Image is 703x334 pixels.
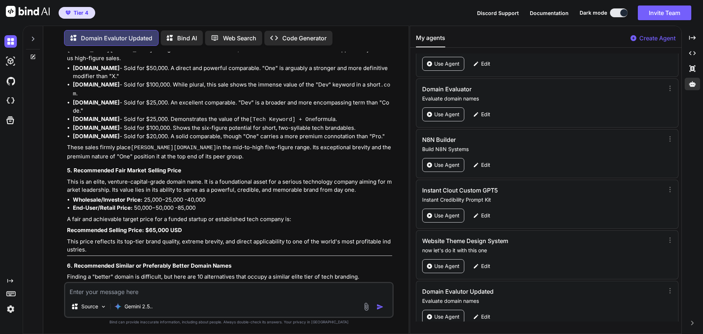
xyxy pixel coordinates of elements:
[481,212,490,219] p: Edit
[134,204,141,211] mn: 50
[73,99,392,115] li: - Sold for $25,000. An excellent comparable. "Dev" is a broader and more encompassing term than "...
[73,115,392,124] li: - Sold for $25,000. Demonstrates the value of the formula.
[422,236,589,245] h3: Website Theme Design System
[434,212,460,219] p: Use Agent
[152,204,156,211] mo: −
[177,34,197,43] p: Bind AI
[434,313,460,320] p: Use Agent
[580,9,607,16] span: Dark mode
[481,263,490,270] p: Edit
[67,167,181,174] strong: 5. Recommended Fair Market Selling Price
[4,55,17,67] img: darkAi-studio
[66,11,71,15] img: premium
[64,319,394,325] p: Bind can provide inaccurate information, including about people. Always double-check its answers....
[67,178,392,194] p: This is an elite, venture-capital-grade domain name. It is a foundational asset for a serious tec...
[434,60,460,67] p: Use Agent
[114,303,122,310] img: Gemini 2.5 Pro
[481,313,490,320] p: Edit
[81,303,98,310] p: Source
[73,81,120,88] strong: [DOMAIN_NAME]
[81,34,152,43] p: Domain Evalutor Updated
[150,196,152,203] mo: ,
[6,6,50,17] img: Bind AI
[422,287,589,296] h3: Domain Evalutor Updated
[124,303,153,310] p: Gemini 2.5..
[4,303,17,315] img: settings
[73,133,120,140] strong: [DOMAIN_NAME]
[73,132,392,141] li: - Sold for $20,000. A solid comparable, though "One" carries a more premium connotation than "Pro."
[376,303,384,311] img: icon
[362,302,371,311] img: attachment
[434,111,460,118] p: Use Agent
[422,85,589,93] h3: Domain Evaluator
[422,186,589,195] h3: Instant Clout Custom GPT5
[422,297,661,305] p: Evaluate domain names
[434,263,460,270] p: Use Agent
[67,262,231,269] strong: 6. Recommended Similar or Preferably Better Domain Names
[73,204,133,211] strong: End-User/Retail Price:
[73,124,120,131] strong: [DOMAIN_NAME]
[4,75,17,87] img: githubDark
[477,10,519,16] span: Discord Support
[73,81,392,99] li: - Sold for $100,000. While plural, this sale shows the immense value of the "Dev" keyword in a sh...
[477,9,519,17] button: Discord Support
[481,60,490,67] p: Edit
[67,45,392,63] p: belongs to an elite class of short, brandable tech domains. Its value is supported by numerous hi...
[152,196,162,203] mn: 000
[4,35,17,48] img: darkChat
[67,227,182,234] strong: Recommended Selling Price: $65,000 USD
[639,34,676,43] p: Create Agent
[73,99,120,106] strong: [DOMAIN_NAME]
[144,196,150,203] mn: 25
[73,196,392,204] li: 40,000
[422,146,661,153] p: Build N8N Systems
[67,273,392,281] p: Finding a "better" domain is difficult, but here are 10 alternatives that occupy a similar elite ...
[131,145,216,151] code: [PERSON_NAME][DOMAIN_NAME]
[165,196,187,203] annotation: 25,000 -
[282,34,327,43] p: Code Generator
[73,115,120,122] strong: [DOMAIN_NAME]
[59,7,95,19] button: premiumTier 4
[530,9,569,17] button: Documentation
[73,65,120,71] strong: [DOMAIN_NAME]
[67,47,153,53] code: [PERSON_NAME][DOMAIN_NAME]
[530,10,569,16] span: Documentation
[416,33,445,47] button: My agents
[223,34,256,43] p: Web Search
[73,124,392,132] li: - Sold for $100,000. Shows the six-figure potential for short, two-syllable tech brandables.
[638,5,691,20] button: Invite Team
[422,135,589,144] h3: N8N Builder
[162,196,165,203] mo: −
[67,215,392,224] p: A fair and achievable target price for a funded startup or established tech company is:
[67,238,392,254] p: This price reflects its top-tier brand quality, extreme brevity, and direct applicability to one ...
[422,247,661,254] p: now let's do it with this one
[434,161,460,169] p: Use Agent
[422,196,661,203] p: Instant Credibility Prompt Kit
[73,196,142,203] strong: Wholesale/Investor Price:
[141,204,142,211] mo: ,
[422,95,661,102] p: Evaluate domain names
[74,9,88,16] span: Tier 4
[73,204,392,212] li: 85,000
[100,304,107,310] img: Pick Models
[156,204,178,211] annotation: 50,000 -
[481,111,490,118] p: Edit
[249,117,315,123] code: [Tech Keyword] + One
[481,161,490,169] p: Edit
[67,143,392,161] p: These sales firmly place in the mid-to-high five-figure range. Its exceptional brevity and the pr...
[142,204,152,211] mn: 000
[4,95,17,107] img: cloudideIcon
[73,64,392,81] li: - Sold for $50,000. A direct and powerful comparable. "One" is arguably a stronger and more defin...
